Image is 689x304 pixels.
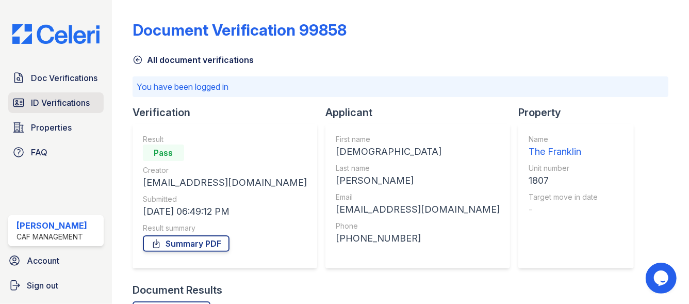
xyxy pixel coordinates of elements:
[137,81,664,93] p: You have been logged in
[336,145,500,159] div: [DEMOGRAPHIC_DATA]
[529,134,598,159] a: Name The Franklin
[4,250,108,271] a: Account
[336,221,500,231] div: Phone
[8,92,104,113] a: ID Verifications
[143,165,307,175] div: Creator
[133,283,222,297] div: Document Results
[143,223,307,233] div: Result summary
[133,21,347,39] div: Document Verification 99858
[17,232,87,242] div: CAF Management
[336,163,500,173] div: Last name
[325,105,518,120] div: Applicant
[646,263,679,294] iframe: chat widget
[133,105,325,120] div: Verification
[27,254,59,267] span: Account
[143,145,184,161] div: Pass
[143,235,229,252] a: Summary PDF
[31,146,47,158] span: FAQ
[8,68,104,88] a: Doc Verifications
[336,231,500,246] div: [PHONE_NUMBER]
[8,142,104,163] a: FAQ
[336,173,500,188] div: [PERSON_NAME]
[4,275,108,296] a: Sign out
[518,105,642,120] div: Property
[529,145,598,159] div: The Franklin
[529,173,598,188] div: 1807
[143,204,307,219] div: [DATE] 06:49:12 PM
[529,163,598,173] div: Unit number
[529,202,598,217] div: -
[529,134,598,145] div: Name
[336,202,500,217] div: [EMAIL_ADDRESS][DOMAIN_NAME]
[31,121,72,134] span: Properties
[143,134,307,145] div: Result
[143,175,307,190] div: [EMAIL_ADDRESS][DOMAIN_NAME]
[31,72,97,84] span: Doc Verifications
[27,279,58,292] span: Sign out
[31,97,90,109] span: ID Verifications
[336,134,500,145] div: First name
[133,54,254,66] a: All document verifications
[529,192,598,202] div: Target move in date
[143,194,307,204] div: Submitted
[4,24,108,44] img: CE_Logo_Blue-a8612792a0a2168367f1c8372b55b34899dd931a85d93a1a3d3e32e68fde9ad4.png
[17,219,87,232] div: [PERSON_NAME]
[8,117,104,138] a: Properties
[336,192,500,202] div: Email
